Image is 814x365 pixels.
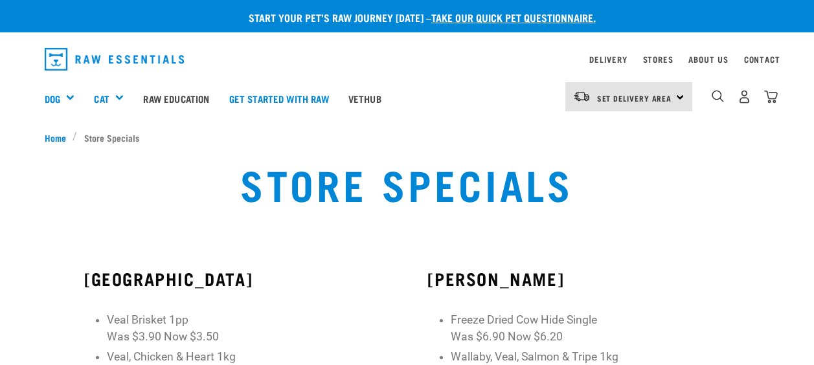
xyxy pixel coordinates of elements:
a: Stores [643,57,673,61]
a: take our quick pet questionnaire. [431,14,596,20]
img: user.png [738,90,751,104]
a: Dog [45,91,60,106]
a: Get started with Raw [220,72,339,124]
img: van-moving.png [573,91,591,102]
li: Freeze Dried Cow Hide Single Was $6.90 Now $6.20 [451,311,730,346]
span: Set Delivery Area [597,96,672,100]
img: home-icon@2x.png [764,90,778,104]
a: Vethub [339,72,391,124]
h3: [PERSON_NAME] [427,269,729,289]
a: Contact [744,57,780,61]
nav: breadcrumbs [45,131,770,144]
img: Raw Essentials Logo [45,48,185,71]
a: Cat [94,91,109,106]
a: Delivery [589,57,627,61]
li: Veal Brisket 1pp Was $3.90 Now $3.50 [107,311,386,346]
a: About Us [688,57,728,61]
h1: Store Specials [159,160,655,206]
nav: dropdown navigation [34,43,780,76]
h3: [GEOGRAPHIC_DATA] [84,269,386,289]
a: Raw Education [133,72,219,124]
a: Home [45,131,73,144]
img: home-icon-1@2x.png [712,90,724,102]
span: Home [45,131,66,144]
